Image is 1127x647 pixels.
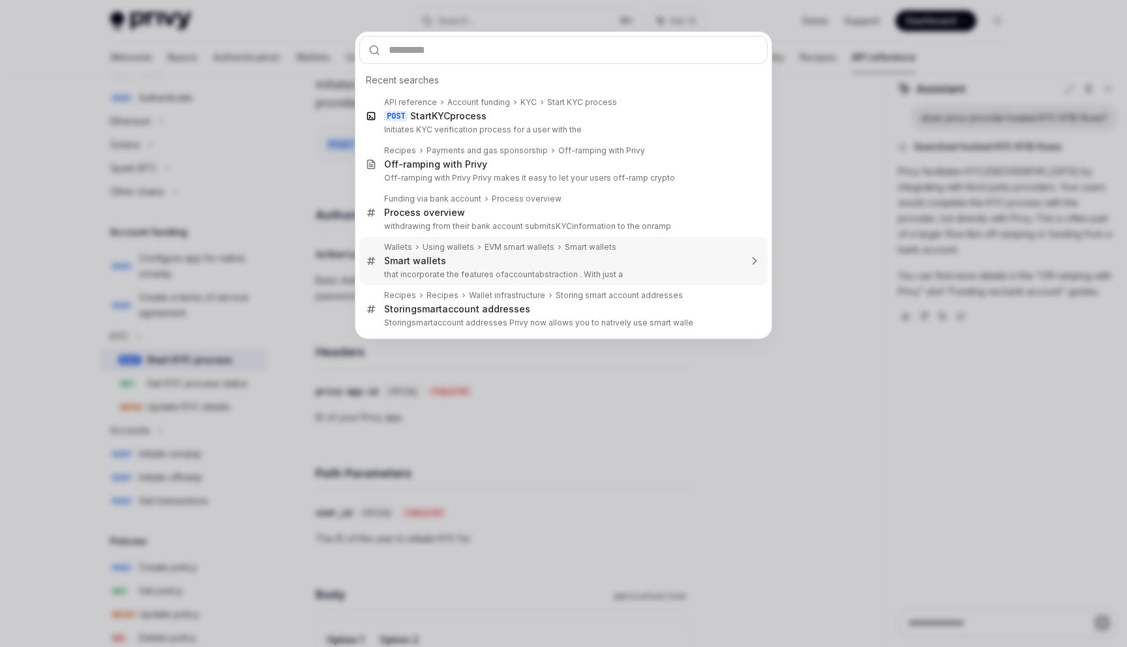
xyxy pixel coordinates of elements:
[384,158,487,170] b: Off-ramping with Privy
[432,110,450,121] b: KYC
[492,194,562,204] div: Process overview
[556,290,683,301] div: Storing smart account addresses
[384,318,740,328] p: Storing account addresses Privy now allows you to natively use smart walle
[384,207,465,218] div: Process overview
[384,255,446,267] div: Smart wallets
[469,290,545,301] div: Wallet infrastructure
[384,269,740,280] p: that incorporate the features of abstraction . With just a
[427,290,458,301] div: Recipes
[417,303,442,314] b: smart
[427,145,548,156] div: Payments and gas sponsorship
[384,290,416,301] div: Recipes
[485,242,554,252] div: EVM smart wallets
[384,97,437,108] div: API reference
[384,242,412,252] div: Wallets
[384,145,416,156] div: Recipes
[384,173,740,183] p: Off-ramping with Privy Privy makes it easy to let your users off-ramp crypto
[410,110,487,122] div: Start process
[547,97,617,108] div: Start KYC process
[384,303,530,315] div: Storing account addresses
[556,221,572,231] b: KYC
[504,269,535,279] b: account
[384,111,408,121] div: POST
[423,242,474,252] div: Using wallets
[520,97,537,108] div: KYC
[366,74,439,87] span: Recent searches
[384,125,740,135] p: Initiates KYC verification process for a user with the
[412,318,433,327] b: smart
[384,194,481,204] div: Funding via bank account
[558,145,645,156] div: Off-ramping with Privy
[447,97,510,108] div: Account funding
[384,221,740,232] p: withdrawing from their bank account submits information to the onramp
[565,242,616,252] div: Smart wallets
